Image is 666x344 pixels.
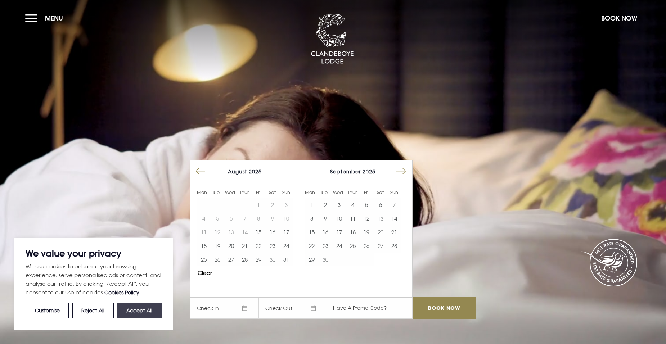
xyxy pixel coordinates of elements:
a: Cookies Policy [104,289,139,295]
button: 12 [360,212,373,225]
td: Choose Tuesday, August 19, 2025 as your start date. [211,239,224,253]
button: 10 [332,212,346,225]
button: 27 [224,253,238,266]
td: Choose Monday, August 18, 2025 as your start date. [197,239,211,253]
button: 24 [332,239,346,253]
button: 1 [305,198,319,212]
input: Book Now [413,297,476,319]
td: Choose Saturday, September 6, 2025 as your start date. [374,198,387,212]
button: Clear [198,270,212,276]
button: 9 [319,212,332,225]
td: Choose Wednesday, September 17, 2025 as your start date. [332,225,346,239]
td: Choose Saturday, August 16, 2025 as your start date. [266,225,279,239]
button: 23 [319,239,332,253]
td: Choose Thursday, September 11, 2025 as your start date. [346,212,360,225]
p: We use cookies to enhance your browsing experience, serve personalised ads or content, and analys... [26,262,162,297]
button: 29 [252,253,265,266]
button: 28 [238,253,252,266]
button: 20 [224,239,238,253]
button: 30 [266,253,279,266]
button: 18 [346,225,360,239]
button: Reject All [72,303,114,318]
button: Move backward to switch to the previous month. [194,164,207,178]
button: 17 [332,225,346,239]
button: 25 [346,239,360,253]
td: Choose Monday, September 22, 2025 as your start date. [305,239,319,253]
img: Clandeboye Lodge [311,14,354,64]
button: 16 [266,225,279,239]
button: 11 [346,212,360,225]
td: Choose Friday, August 29, 2025 as your start date. [252,253,265,266]
td: Choose Monday, September 15, 2025 as your start date. [305,225,319,239]
button: 24 [279,239,293,253]
td: Choose Monday, September 8, 2025 as your start date. [305,212,319,225]
td: Choose Sunday, September 28, 2025 as your start date. [387,239,401,253]
button: 19 [211,239,224,253]
button: 15 [305,225,319,239]
span: Menu [45,14,63,22]
td: Choose Thursday, September 25, 2025 as your start date. [346,239,360,253]
td: Choose Saturday, August 30, 2025 as your start date. [266,253,279,266]
button: 30 [319,253,332,266]
button: 16 [319,225,332,239]
td: Choose Tuesday, August 26, 2025 as your start date. [211,253,224,266]
td: Choose Wednesday, August 27, 2025 as your start date. [224,253,238,266]
button: Book Now [598,10,641,26]
td: Choose Wednesday, September 10, 2025 as your start date. [332,212,346,225]
td: Choose Sunday, August 24, 2025 as your start date. [279,239,293,253]
button: Customise [26,303,69,318]
button: 25 [197,253,211,266]
span: 2025 [249,168,262,175]
td: Choose Wednesday, August 20, 2025 as your start date. [224,239,238,253]
td: Choose Saturday, August 23, 2025 as your start date. [266,239,279,253]
td: Choose Monday, September 1, 2025 as your start date. [305,198,319,212]
td: Choose Wednesday, September 3, 2025 as your start date. [332,198,346,212]
td: Choose Saturday, September 13, 2025 as your start date. [374,212,387,225]
button: 20 [374,225,387,239]
button: 23 [266,239,279,253]
td: Choose Friday, September 19, 2025 as your start date. [360,225,373,239]
td: Choose Friday, September 26, 2025 as your start date. [360,239,373,253]
input: Have A Promo Code? [327,297,413,319]
td: Choose Saturday, September 20, 2025 as your start date. [374,225,387,239]
button: 22 [252,239,265,253]
td: Choose Tuesday, September 9, 2025 as your start date. [319,212,332,225]
td: Choose Monday, August 25, 2025 as your start date. [197,253,211,266]
button: 2 [319,198,332,212]
td: Choose Sunday, August 17, 2025 as your start date. [279,225,293,239]
button: 7 [387,198,401,212]
td: Choose Tuesday, September 30, 2025 as your start date. [319,253,332,266]
button: 19 [360,225,373,239]
td: Choose Thursday, September 4, 2025 as your start date. [346,198,360,212]
td: Choose Friday, August 22, 2025 as your start date. [252,239,265,253]
button: 21 [387,225,401,239]
button: Menu [25,10,67,26]
td: Choose Tuesday, September 23, 2025 as your start date. [319,239,332,253]
td: Choose Tuesday, September 16, 2025 as your start date. [319,225,332,239]
button: Accept All [117,303,162,318]
td: Choose Thursday, August 21, 2025 as your start date. [238,239,252,253]
button: 21 [238,239,252,253]
td: Choose Wednesday, September 24, 2025 as your start date. [332,239,346,253]
td: Choose Thursday, August 28, 2025 as your start date. [238,253,252,266]
button: 17 [279,225,293,239]
td: Choose Sunday, September 14, 2025 as your start date. [387,212,401,225]
button: 4 [346,198,360,212]
p: We value your privacy [26,249,162,258]
td: Choose Sunday, September 21, 2025 as your start date. [387,225,401,239]
button: 28 [387,239,401,253]
button: 5 [360,198,373,212]
td: Choose Friday, September 5, 2025 as your start date. [360,198,373,212]
button: 6 [374,198,387,212]
button: 26 [211,253,224,266]
span: Check In [190,297,258,319]
button: 8 [305,212,319,225]
span: August [228,168,247,175]
button: 26 [360,239,373,253]
button: 31 [279,253,293,266]
td: Choose Friday, September 12, 2025 as your start date. [360,212,373,225]
td: Choose Sunday, September 7, 2025 as your start date. [387,198,401,212]
span: September [330,168,361,175]
button: 13 [374,212,387,225]
button: 22 [305,239,319,253]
